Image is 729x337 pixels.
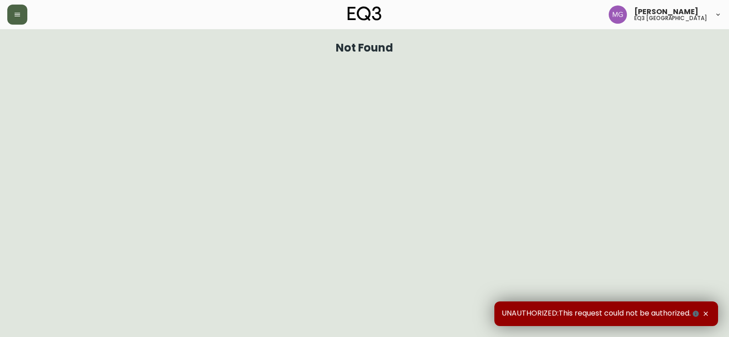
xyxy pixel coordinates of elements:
span: [PERSON_NAME] [634,8,698,16]
span: UNAUTHORIZED:This request could not be authorized. [502,309,701,319]
h5: eq3 [GEOGRAPHIC_DATA] [634,16,707,21]
img: logo [348,6,381,21]
h1: Not Found [336,44,394,52]
img: de8837be2a95cd31bb7c9ae23fe16153 [609,5,627,24]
